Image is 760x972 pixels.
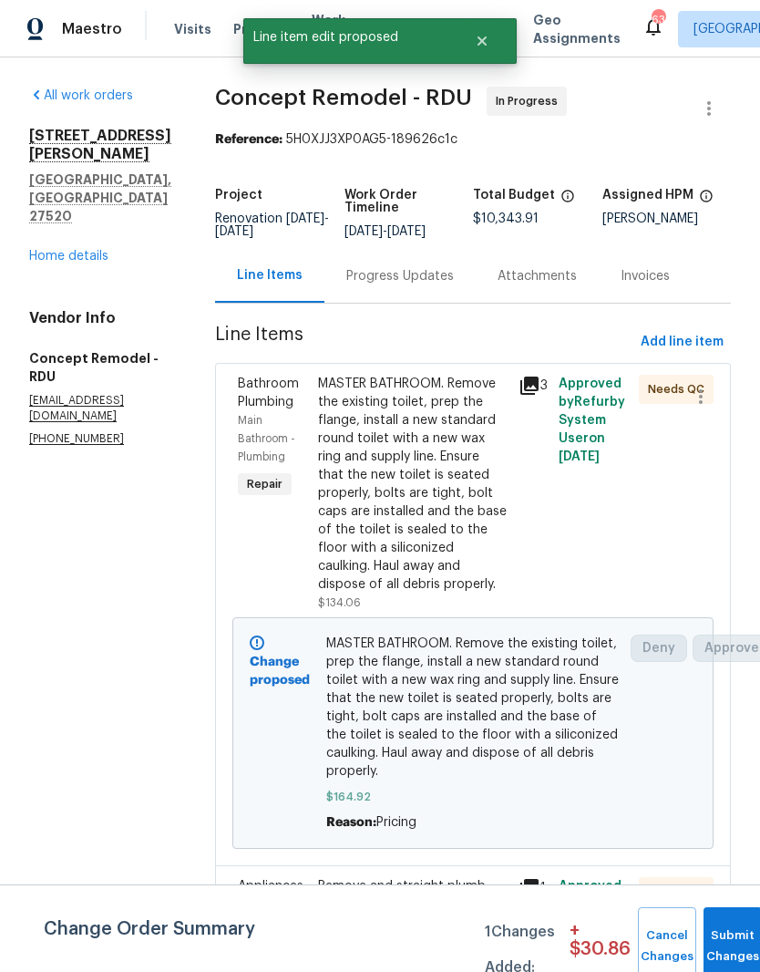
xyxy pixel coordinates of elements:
button: Deny [631,635,687,662]
span: Bathroom Plumbing [238,377,299,408]
span: In Progress [496,92,565,110]
span: $164.92 [326,788,621,806]
span: $134.06 [318,597,361,608]
span: Approved by Refurby System User on [559,377,625,463]
span: Appliances [238,880,303,893]
span: [DATE] [344,225,383,238]
span: Needs QC [648,380,712,398]
span: Repair [240,475,290,493]
span: MASTER BATHROOM. Remove the existing toilet, prep the flange, install a new standard round toilet... [326,635,621,781]
div: Remove and straight plumb the garbage disposal. Do not replace. [318,877,508,932]
h5: Total Budget [473,189,555,202]
span: Concept Remodel - RDU [215,87,472,109]
div: 3 [519,375,548,397]
div: MASTER BATHROOM. Remove the existing toilet, prep the flange, install a new standard round toilet... [318,375,508,594]
div: 1 [519,877,548,899]
h5: Concept Remodel - RDU [29,349,171,386]
div: Attachments [498,267,577,285]
span: $10,343.91 [473,212,539,225]
span: Approved by [PERSON_NAME] on [559,880,693,929]
span: Geo Assignments [533,11,621,47]
div: 5H0XJJ3XP0AG5-189626c1c [215,130,731,149]
h5: Project [215,189,262,202]
h5: Work Order Timeline [344,189,474,214]
div: 63 [652,11,664,29]
span: The total cost of line items that have been proposed by Opendoor. This sum includes line items th... [560,189,575,212]
span: Main Bathroom - Plumbing [238,415,295,462]
span: Pricing [376,816,416,829]
span: [DATE] [215,225,253,238]
span: Add line item [641,331,724,354]
span: Projects [233,20,290,38]
span: Submit Changes [713,925,753,967]
a: All work orders [29,89,133,102]
a: Home details [29,250,108,263]
span: Visits [174,20,211,38]
span: Line item edit proposed [243,18,452,57]
span: - [215,212,329,238]
span: - [344,225,426,238]
b: Change proposed [250,656,310,687]
span: [DATE] [559,450,600,463]
span: Line Items [215,326,633,359]
div: [PERSON_NAME] [602,212,732,225]
div: Line Items [237,266,303,284]
h5: Assigned HPM [602,189,693,202]
h4: Vendor Info [29,309,171,327]
span: The hpm assigned to this work order. [699,189,714,212]
span: Work Orders [312,11,358,47]
span: Needs QC [648,883,712,901]
div: Progress Updates [346,267,454,285]
span: Maestro [62,20,122,38]
b: Reference: [215,133,282,146]
span: [DATE] [387,225,426,238]
button: Add line item [633,326,731,359]
span: [DATE] [286,212,324,225]
div: Invoices [621,267,670,285]
span: Renovation [215,212,329,238]
button: Close [452,23,512,59]
span: Cancel Changes [647,925,687,967]
span: Reason: [326,816,376,829]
